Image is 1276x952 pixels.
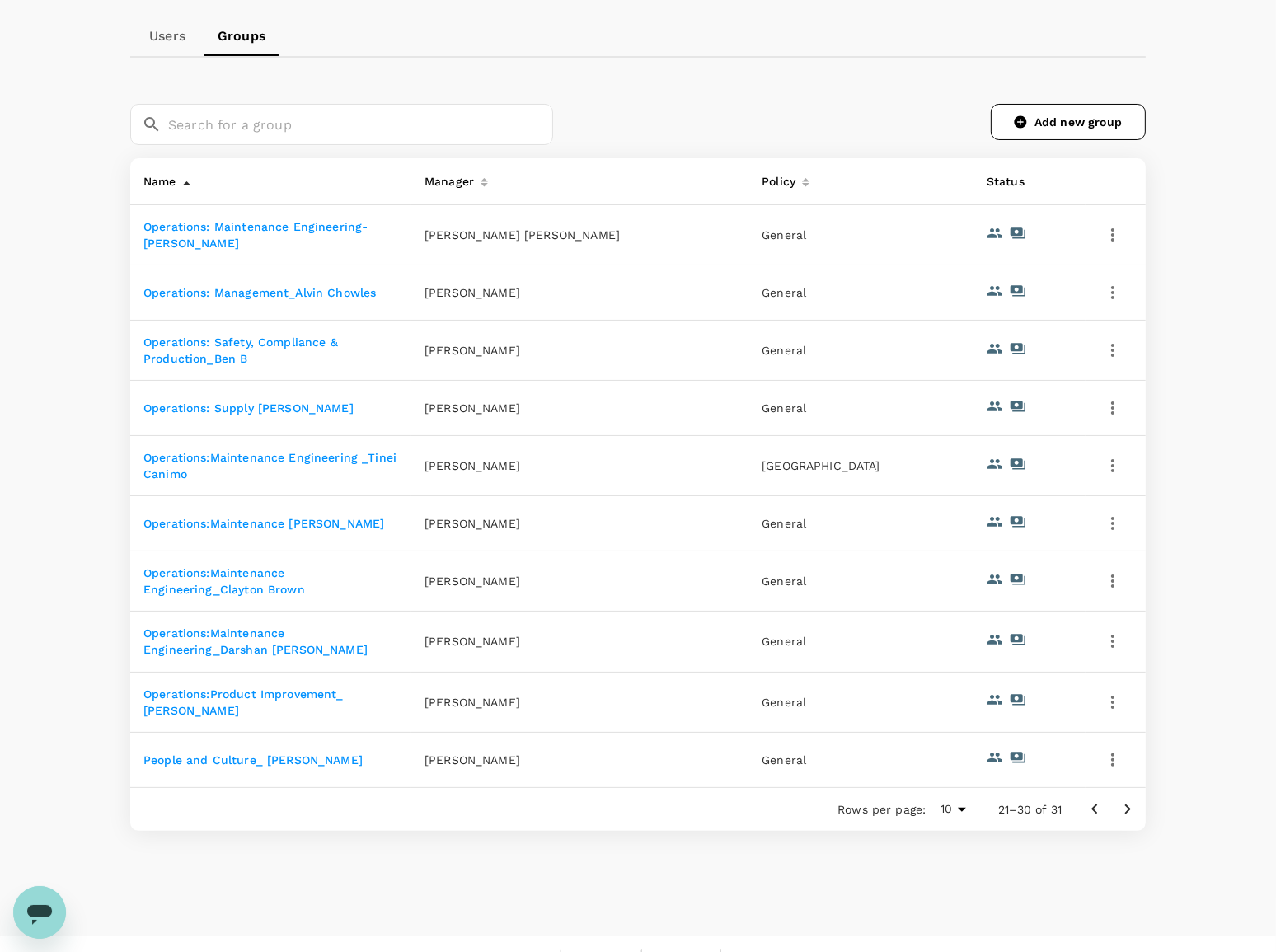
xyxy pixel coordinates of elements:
[425,633,520,650] p: [PERSON_NAME]
[425,515,520,532] p: [PERSON_NAME]
[143,286,376,299] a: Operations: Management_Alvin Chowles
[143,753,363,767] a: People and Culture_ [PERSON_NAME]
[762,457,960,474] p: [GEOGRAPHIC_DATA]
[932,797,972,821] div: 10
[755,165,795,191] div: Policy
[13,886,66,939] iframe: Button to launch messaging window
[762,573,960,589] p: General
[1111,793,1144,826] button: Go to next page
[143,626,368,656] a: Operations:Maintenance Engineering_Darshan [PERSON_NAME]
[837,801,926,818] p: Rows per page:
[973,158,1086,205] th: Status
[425,752,520,768] p: [PERSON_NAME]
[425,694,520,710] p: [PERSON_NAME]
[143,220,368,250] a: Operations: Maintenance Engineering-[PERSON_NAME]
[204,16,279,56] a: Groups
[143,451,396,481] a: Operations:Maintenance Engineering _Tinei Canimo
[425,400,520,416] p: [PERSON_NAME]
[143,401,354,415] a: Operations: Supply [PERSON_NAME]
[1078,793,1111,826] button: Go to previous page
[762,515,960,532] p: General
[143,687,344,717] a: Operations:Product Improvement_ [PERSON_NAME]
[762,227,960,243] p: General
[425,573,520,589] p: [PERSON_NAME]
[991,104,1146,140] a: Add new group
[762,284,960,301] p: General
[143,335,338,365] a: Operations: Safety, Compliance & Production_Ben B
[143,566,305,596] a: Operations:Maintenance Engineering_Clayton Brown
[130,16,204,56] a: Users
[143,517,384,530] a: Operations:Maintenance [PERSON_NAME]
[425,284,520,301] p: [PERSON_NAME]
[998,801,1062,818] p: 21–30 of 31
[425,342,520,359] p: [PERSON_NAME]
[168,104,553,145] input: Search for a group
[425,457,520,474] p: [PERSON_NAME]
[425,227,620,243] p: [PERSON_NAME] [PERSON_NAME]
[762,752,960,768] p: General
[762,633,960,650] p: General
[762,694,960,710] p: General
[418,165,474,191] div: Manager
[762,342,960,359] p: General
[762,400,960,416] p: General
[137,165,176,191] div: Name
